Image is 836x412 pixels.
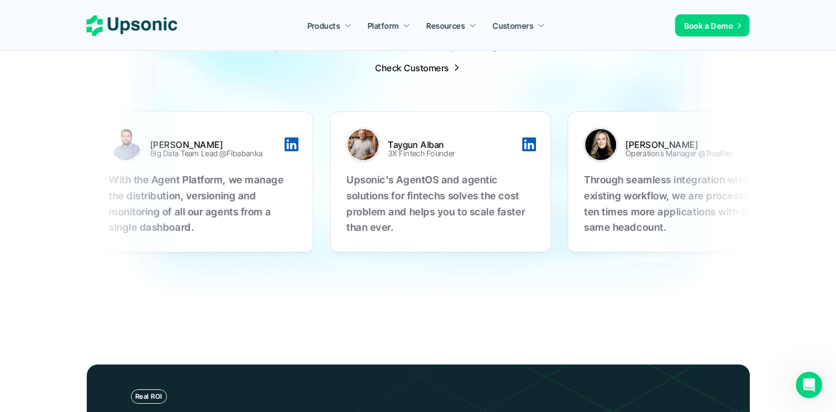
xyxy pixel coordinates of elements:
[301,15,358,35] a: Products
[684,20,733,31] p: Book a Demo
[375,67,449,70] p: Check Customers
[796,372,822,398] iframe: Intercom live chat
[302,172,490,236] p: Upsonic's AgentOS and agentic solutions for fintechs solves the cost problem and helps you to sca...
[307,20,340,31] p: Products
[375,62,460,73] a: Check Customers
[135,393,162,400] p: Real ROI
[367,20,398,31] p: Platform
[343,146,411,160] p: 3X Fintech Founder
[427,20,465,31] p: Resources
[64,172,252,236] p: With the Agent Platform, we manage the distribution, versioning and monitoring of all our agents ...
[675,14,750,36] a: Book a Demo
[106,144,238,146] p: [PERSON_NAME]
[581,146,688,160] p: Operations Manager @TruePay
[106,146,218,160] p: Big Data Team Lead @Fibabanka
[493,20,534,31] p: Customers
[343,144,476,146] p: Taygun Alban
[539,172,727,236] p: Through seamless integration with our existing workflow, we are processing ten times more applica...
[581,144,713,146] p: [PERSON_NAME]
